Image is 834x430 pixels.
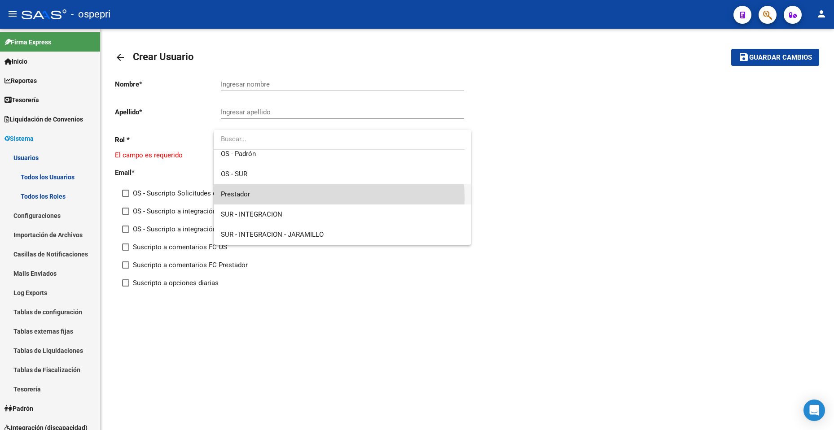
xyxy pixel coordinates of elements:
div: Open Intercom Messenger [803,400,825,421]
span: OS - Padrón [221,150,256,158]
span: Prestador [221,190,250,198]
span: SUR - INTEGRACION [221,210,282,218]
span: OS - SUR [221,170,247,178]
span: SUR - INTEGRACION - JARAMILLO [221,230,324,239]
